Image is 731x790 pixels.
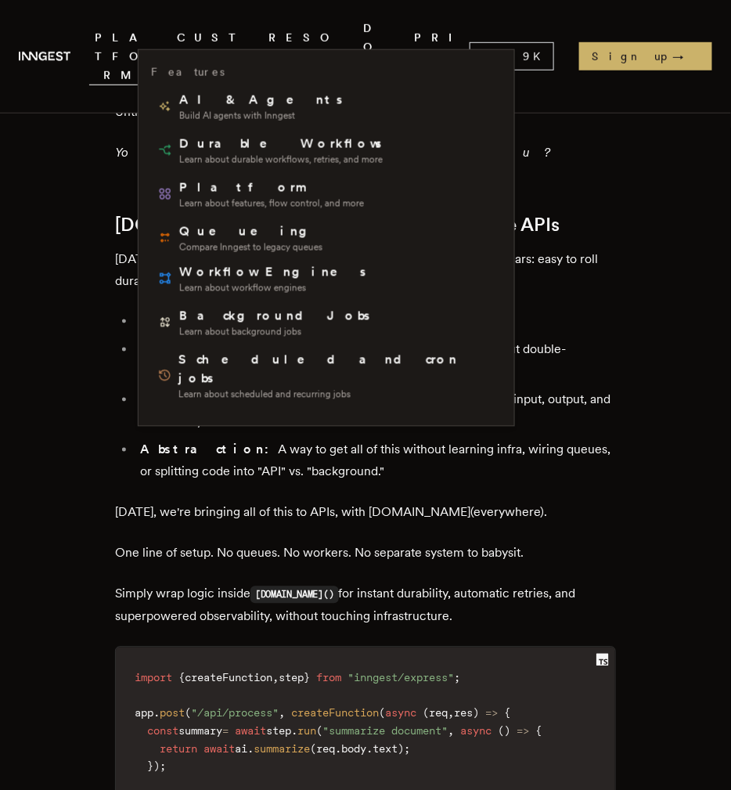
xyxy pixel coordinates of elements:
[151,257,502,301] a: Workflow EnginesLearn about workflow engines
[151,344,502,407] a: Scheduled and cron jobsLearn about scheduled and recurring jobs
[185,672,272,684] span: createFunction
[322,725,448,738] span: "summarize document"
[115,543,616,565] p: One line of setup. No queues. No workers. No separate system to babysit.
[517,725,529,738] span: =>
[499,49,550,64] span: 4.9 K
[147,725,178,738] span: const
[460,725,492,738] span: async
[177,19,248,94] a: CUSTOMERS
[423,707,429,720] span: (
[291,725,297,738] span: .
[147,760,153,773] span: }
[504,707,510,720] span: {
[151,172,502,216] a: PlatformLearn about features, flow control, and more
[429,707,448,720] span: req
[179,91,345,110] span: AI & Agents
[160,743,197,756] span: return
[373,743,398,756] span: text
[504,725,510,738] span: )
[454,707,473,720] span: res
[178,388,495,401] span: Learn about scheduled and recurring jobs
[160,760,166,773] span: ;
[385,707,416,720] span: async
[153,707,160,720] span: .
[115,214,616,236] h2: [DOMAIN_NAME]: The fastest path to durable APIs
[363,19,395,94] a: DOCS
[250,586,339,604] code: [DOMAIN_NAME]()
[266,725,291,738] span: step
[310,743,316,756] span: (
[185,707,191,720] span: (
[135,672,172,684] span: import
[279,672,304,684] span: step
[448,707,454,720] span: ,
[179,179,364,197] span: Platform
[179,222,322,241] span: Queueing
[153,760,160,773] span: )
[203,743,235,756] span: await
[151,63,225,81] h3: Features
[135,439,616,483] li: A way to get all of this without learning infra, wiring queues, or splitting code into "API" vs. ...
[485,707,498,720] span: =>
[454,672,460,684] span: ;
[404,743,410,756] span: ;
[316,725,322,738] span: (
[179,135,384,153] span: Durable Workflows
[179,263,369,282] span: Workflow Engines
[135,707,153,720] span: app
[254,743,310,756] span: summarize
[191,707,279,720] span: "/api/process"
[115,583,616,628] p: Simply wrap logic inside for instant durability, automatic retries, and superpowered observabilit...
[151,85,502,128] a: AI & AgentsBuild AI agents with Inngest
[179,197,364,210] span: Learn about features, flow control, and more
[179,153,384,166] span: Learn about durable workflows, retries, and more
[235,725,266,738] span: await
[151,216,502,260] a: QueueingCompare Inngest to legacy queues
[178,672,185,684] span: {
[535,725,542,738] span: {
[89,19,158,94] button: PLATFORM
[151,301,502,344] a: Background JobsLearn about background jobs
[398,743,404,756] span: )
[268,19,345,94] button: RESOURCES
[335,743,341,756] span: .
[304,672,310,684] span: }
[179,326,373,338] span: Learn about background jobs
[140,442,278,457] strong: Abstraction:
[135,389,616,433] li: A single place to see every request, input, output, and error—so you can fix issues and iterate f...
[178,725,222,738] span: summary
[448,725,454,738] span: ,
[366,743,373,756] span: .
[178,351,495,388] span: Scheduled and cron jobs
[135,339,616,383] li: Handle flakiness without double-processing nightmares.
[151,128,502,172] a: Durable WorkflowsLearn about durable workflows, retries, and more
[316,672,341,684] span: from
[160,707,185,720] span: post
[179,282,369,294] span: Learn about workflow engines
[316,743,335,756] span: req
[115,248,616,292] p: [DATE] APIs need the same thing backend jobs have now enjoyed for years: easy to roll durability ...
[179,307,373,326] span: Background Jobs
[235,743,247,756] span: ai
[115,502,616,524] p: [DATE], we're bringing all of this to APIs, with [DOMAIN_NAME](everywhere).
[473,707,479,720] span: )
[379,707,385,720] span: (
[135,311,616,333] li: Survive crashes, deploys, and cold starts.
[268,28,345,85] span: RESOURCES
[414,19,470,94] a: PRICING
[297,725,316,738] span: run
[673,49,700,64] span: →
[498,725,504,738] span: (
[347,672,454,684] span: "inngest/express"
[341,743,366,756] span: body
[579,42,712,70] a: Sign up
[179,110,345,122] span: Build AI agents with Inngest
[291,707,379,720] span: createFunction
[279,707,285,720] span: ,
[247,743,254,756] span: .
[272,672,279,684] span: ,
[179,241,322,254] span: Compare Inngest to legacy queues
[115,145,549,160] em: You saw this coming, didn't you?
[222,725,229,738] span: =
[89,28,158,85] span: PLATFORM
